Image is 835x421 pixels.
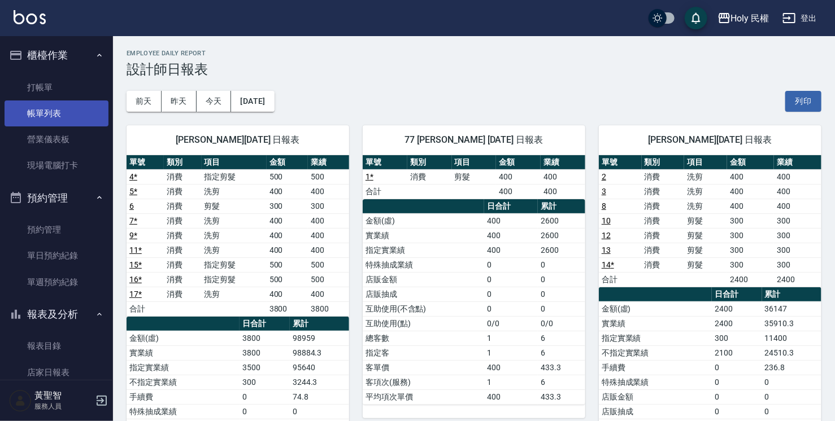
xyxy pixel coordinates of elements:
[496,169,541,184] td: 400
[484,272,538,287] td: 0
[308,184,349,199] td: 400
[774,155,821,170] th: 業績
[774,272,821,287] td: 2400
[363,331,484,345] td: 總客數
[162,91,197,112] button: 昨天
[642,184,685,199] td: 消費
[774,257,821,272] td: 300
[684,184,727,199] td: 洗剪
[127,375,240,389] td: 不指定實業績
[164,228,201,243] td: 消費
[363,228,484,243] td: 實業績
[602,245,611,255] a: 13
[538,287,585,301] td: 0
[267,213,308,228] td: 400
[290,317,349,331] th: 累計
[267,257,308,272] td: 500
[363,287,484,301] td: 店販抽成
[202,243,267,257] td: 洗剪
[267,301,308,316] td: 3800
[240,317,289,331] th: 日合計
[308,272,349,287] td: 500
[5,152,108,178] a: 現場電腦打卡
[599,375,712,389] td: 特殊抽成業績
[484,389,538,404] td: 400
[538,213,585,228] td: 2600
[602,216,611,225] a: 10
[538,331,585,345] td: 6
[267,287,308,301] td: 400
[599,272,642,287] td: 合計
[642,155,685,170] th: 類別
[202,155,267,170] th: 項目
[164,243,201,257] td: 消費
[484,228,538,243] td: 400
[5,269,108,295] a: 單週預約紀錄
[538,375,585,389] td: 6
[727,213,774,228] td: 300
[538,243,585,257] td: 2600
[538,301,585,316] td: 0
[484,316,538,331] td: 0/0
[308,169,349,184] td: 500
[34,401,92,411] p: 服務人員
[164,169,201,184] td: 消費
[727,272,774,287] td: 2400
[267,199,308,213] td: 300
[363,257,484,272] td: 特殊抽成業績
[290,375,349,389] td: 3244.3
[363,272,484,287] td: 店販金額
[202,199,267,213] td: 剪髮
[127,62,821,77] h3: 設計師日報表
[363,375,484,389] td: 客項次(服務)
[599,155,821,287] table: a dense table
[774,184,821,199] td: 400
[202,257,267,272] td: 指定剪髮
[713,7,774,30] button: Holy 民權
[290,331,349,345] td: 98959
[484,345,538,360] td: 1
[363,316,484,331] td: 互助使用(點)
[240,331,289,345] td: 3800
[484,287,538,301] td: 0
[407,169,452,184] td: 消費
[727,184,774,199] td: 400
[267,228,308,243] td: 400
[712,404,762,419] td: 0
[407,155,452,170] th: 類別
[164,155,201,170] th: 類別
[538,228,585,243] td: 2600
[5,100,108,126] a: 帳單列表
[602,201,606,211] a: 8
[34,390,92,401] h5: 黃聖智
[240,360,289,375] td: 3500
[599,389,712,404] td: 店販金額
[684,228,727,243] td: 剪髮
[5,333,108,359] a: 報表目錄
[712,389,762,404] td: 0
[127,301,164,316] td: 合計
[538,360,585,375] td: 433.3
[642,228,685,243] td: 消費
[308,155,349,170] th: 業績
[363,199,585,405] table: a dense table
[164,213,201,228] td: 消費
[164,199,201,213] td: 消費
[684,155,727,170] th: 項目
[762,389,821,404] td: 0
[5,183,108,213] button: 預約管理
[363,345,484,360] td: 指定客
[127,91,162,112] button: 前天
[363,155,407,170] th: 單號
[240,345,289,360] td: 3800
[164,257,201,272] td: 消費
[484,199,538,214] th: 日合計
[538,272,585,287] td: 0
[599,345,712,360] td: 不指定實業績
[127,50,821,57] h2: Employee Daily Report
[642,213,685,228] td: 消費
[538,199,585,214] th: 累計
[363,184,407,199] td: 合計
[308,257,349,272] td: 500
[642,199,685,213] td: 消費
